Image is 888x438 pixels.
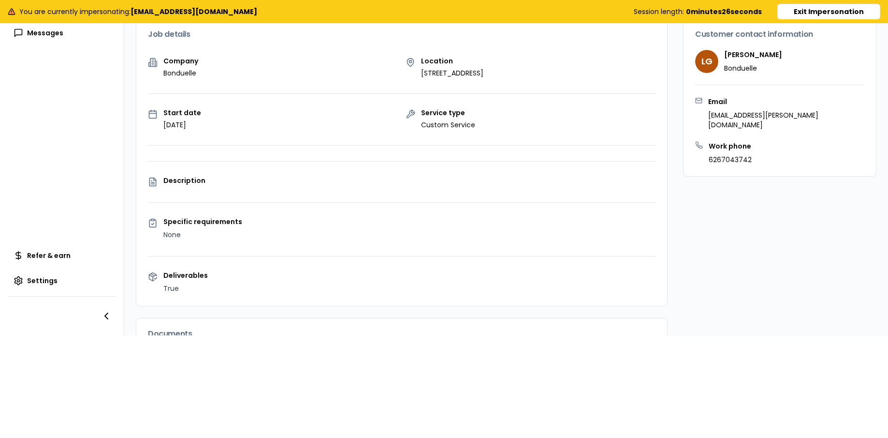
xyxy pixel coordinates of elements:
[421,68,483,78] p: [STREET_ADDRESS]
[708,97,864,106] h3: Email
[708,110,864,130] p: [EMAIL_ADDRESS][PERSON_NAME][DOMAIN_NAME]
[695,30,864,38] h3: Customer contact information
[709,141,752,151] h3: Work phone
[709,155,752,165] p: 6267043742
[163,68,198,78] p: Bonduelle
[163,109,201,116] p: Start date
[163,283,655,294] p: True
[8,246,116,265] a: Refer & earn
[148,330,655,338] h3: Documents
[695,50,718,73] span: LG
[8,271,116,290] a: Settings
[421,109,475,116] p: Service type
[163,229,655,241] p: None
[8,23,116,43] a: Messages
[163,120,201,130] p: [DATE]
[19,7,257,16] span: You are currently impersonating:
[634,7,762,16] div: Session length:
[686,7,762,16] b: 0 minutes 26 seconds
[27,276,58,286] span: Settings
[421,120,475,130] p: Custom Service
[163,218,655,225] p: Specific requirements
[148,30,655,38] h3: Job details
[131,7,257,16] b: [EMAIL_ADDRESS][DOMAIN_NAME]
[421,58,483,64] p: Location
[163,177,655,184] p: Description
[27,28,63,38] span: Messages
[163,58,198,64] p: Company
[27,251,71,260] span: Refer & earn
[163,272,655,279] p: Deliverables
[724,63,782,73] p: Bonduelle
[724,50,782,60] h4: [PERSON_NAME]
